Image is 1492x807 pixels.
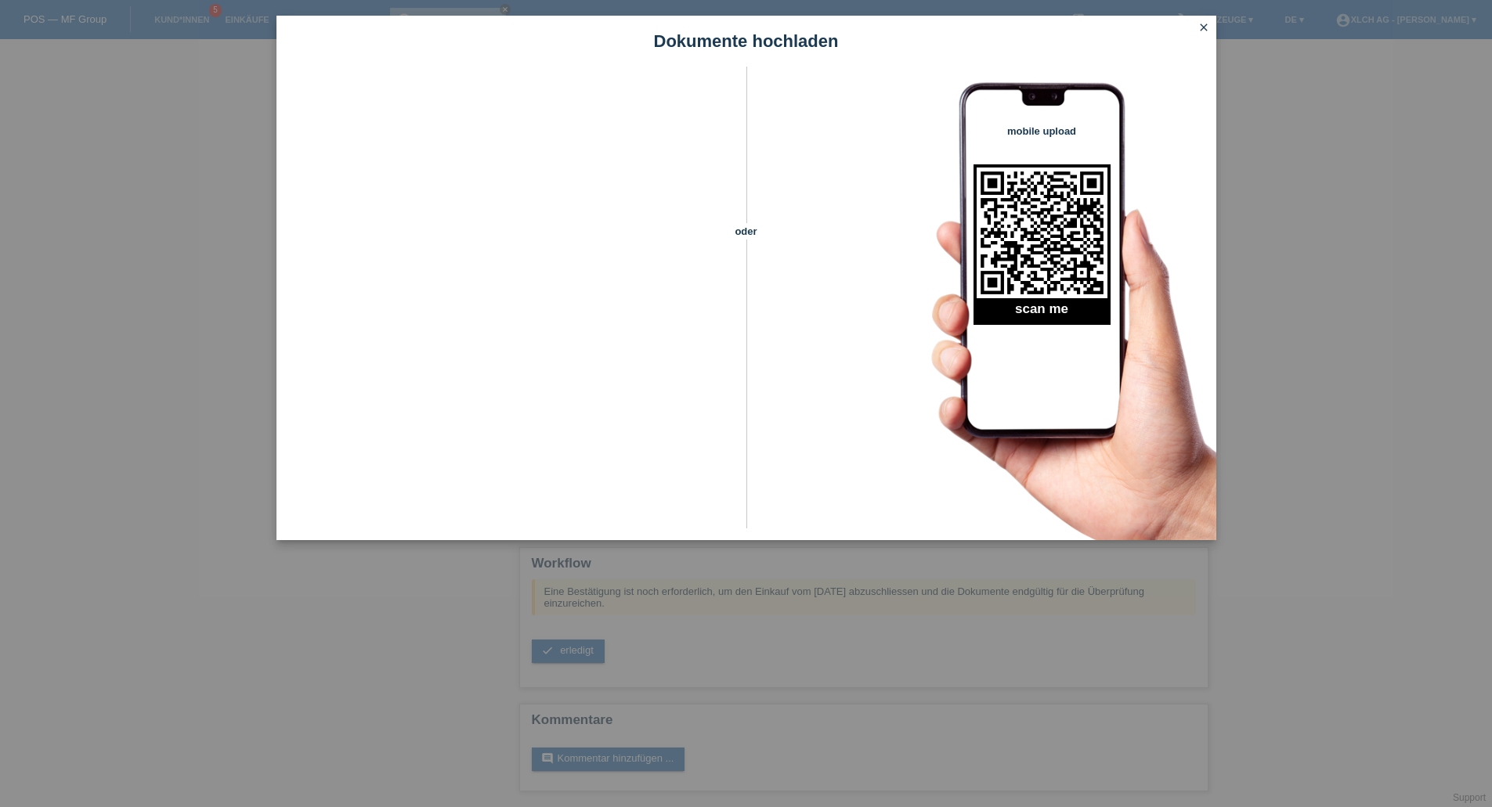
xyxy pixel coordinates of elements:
h1: Dokumente hochladen [276,31,1216,51]
i: close [1198,21,1210,34]
h2: scan me [974,301,1111,325]
a: close [1194,20,1214,38]
span: oder [719,223,774,240]
h4: mobile upload [974,125,1111,137]
iframe: Upload [300,106,719,497]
